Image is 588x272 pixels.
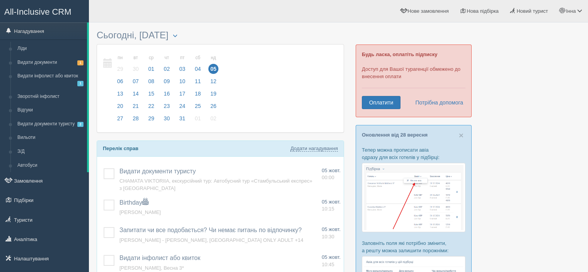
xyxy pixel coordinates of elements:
a: Потрібна допомога [410,96,464,109]
span: 10:15 [322,206,334,212]
a: 28 [128,114,143,127]
a: 14 [128,89,143,102]
a: 08 [144,77,159,89]
a: З/Д [14,145,87,159]
a: 13 [113,89,128,102]
a: 09 [160,77,174,89]
span: [PERSON_NAME], Весна 3* [119,265,184,271]
span: 19 [208,89,218,99]
span: 07 [131,76,141,86]
a: чт 02 [160,50,174,77]
span: 29 [146,113,156,123]
a: 27 [113,114,128,127]
small: пт [177,55,187,61]
a: 26 [206,102,219,114]
a: 05 жовт. 00:00 [322,167,341,181]
span: 05 жовт. [322,168,341,173]
span: 17 [177,89,187,99]
a: 15 [144,89,159,102]
a: Зворотній інфолист [14,90,87,104]
span: 00:00 [322,174,334,180]
a: 18 [191,89,205,102]
a: Видати документи туристу2 [14,117,87,131]
a: Додати нагадування [290,145,338,152]
span: 12 [208,76,218,86]
a: сб 04 [191,50,205,77]
a: 07 [128,77,143,89]
a: 21 [128,102,143,114]
a: 06 [113,77,128,89]
a: Вильоти [14,131,87,145]
b: Перелік справ [103,145,138,151]
a: Видати документи1 [14,56,87,70]
span: 03 [177,64,187,74]
span: 01 [146,64,156,74]
span: 05 жовт. [322,226,341,232]
p: Заповніть поля які потрібно змінити, а решту можна залишити порожніми: [362,239,465,254]
a: 05 жовт. 10:45 [322,254,341,268]
small: ср [146,55,156,61]
a: 02 [206,114,219,127]
a: Birthday [119,199,148,206]
a: 29 [144,114,159,127]
span: 05 жовт. [322,199,341,205]
span: Нове замовлення [407,8,448,14]
a: Автобуси [14,159,87,173]
p: Тепер можна прописати авіа одразу для всіх готелів у підбірці: [362,146,465,161]
a: CHAMATA VIKTORIIA, екскурсійний тур: Автобусний тур «Стамбульський експрес» з [GEOGRAPHIC_DATA] [119,178,312,191]
span: 15 [146,89,156,99]
div: Доступ для Вашої турагенції обмежено до внесення оплати [356,44,472,117]
a: пт 03 [175,50,190,77]
span: 30 [162,113,172,123]
span: 21 [131,101,141,111]
span: 11 [193,76,203,86]
a: 25 [191,102,205,114]
a: ср 01 [144,50,159,77]
a: 17 [175,89,190,102]
span: 10:45 [322,262,334,267]
span: 29 [115,64,125,74]
a: Видати інфолист або квиток1 [14,69,87,89]
a: Оплатити [362,96,401,109]
small: вт [131,55,141,61]
h3: Сьогодні, [DATE] [97,30,344,40]
span: 10 [177,76,187,86]
a: 16 [160,89,174,102]
a: Запитати чи все подобається? Чи немає питань по відпочинку? [119,227,302,233]
span: 09 [162,76,172,86]
a: 05 жовт. 10:30 [322,226,341,240]
a: 05 жовт. 10:15 [322,198,341,213]
span: 16 [162,89,172,99]
span: 30 [131,64,141,74]
a: вт 30 [128,50,143,77]
a: [PERSON_NAME] [119,209,161,215]
span: 24 [177,101,187,111]
span: 25 [193,101,203,111]
span: 08 [146,76,156,86]
span: 04 [193,64,203,74]
a: Оновлення від 28 вересня [362,132,428,138]
span: 18 [193,89,203,99]
a: [PERSON_NAME] - [PERSON_NAME], [GEOGRAPHIC_DATA] ONLY ADULT +14 [119,237,303,243]
span: 20 [115,101,125,111]
span: × [459,131,464,140]
span: 02 [208,113,218,123]
span: 02 [162,64,172,74]
span: Нова підбірка [467,8,499,14]
a: 19 [206,89,219,102]
small: сб [193,55,203,61]
small: нд [208,55,218,61]
a: All-Inclusive CRM [0,0,89,22]
span: 05 жовт. [322,254,341,260]
a: 12 [206,77,219,89]
span: All-Inclusive CRM [4,7,72,17]
a: 30 [160,114,174,127]
a: Видати інфолист або квиток [119,255,200,261]
a: 22 [144,102,159,114]
span: 1 [77,60,84,65]
span: 23 [162,101,172,111]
